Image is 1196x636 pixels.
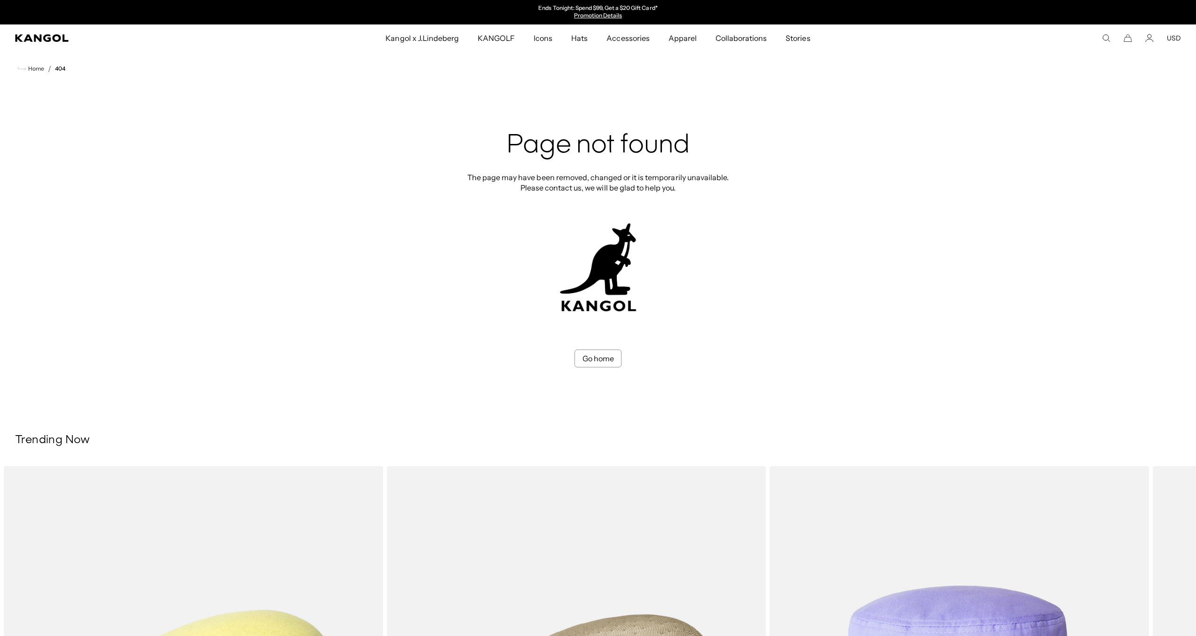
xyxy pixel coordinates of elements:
[1124,34,1132,42] button: Cart
[1167,34,1181,42] button: USD
[26,65,44,72] span: Home
[669,24,697,52] span: Apparel
[55,65,65,72] a: 404
[501,5,695,20] div: Announcement
[776,24,819,52] a: Stories
[606,24,649,52] span: Accessories
[18,64,44,73] a: Home
[524,24,562,52] a: Icons
[464,172,732,193] p: The page may have been removed, changed or it is temporarily unavailable. Please contact us, we w...
[44,63,51,74] li: /
[501,5,695,20] slideshow-component: Announcement bar
[574,12,622,19] a: Promotion Details
[716,24,767,52] span: Collaborations
[376,24,468,52] a: Kangol x J.Lindeberg
[501,5,695,20] div: 1 of 2
[706,24,776,52] a: Collaborations
[786,24,810,52] span: Stories
[1102,34,1110,42] summary: Search here
[562,24,597,52] a: Hats
[571,24,588,52] span: Hats
[15,34,256,42] a: Kangol
[538,5,657,12] p: Ends Tonight: Spend $99, Get a $20 Gift Card*
[1145,34,1154,42] a: Account
[464,131,732,161] h2: Page not found
[478,24,515,52] span: KANGOLF
[574,350,622,367] a: Go home
[386,24,459,52] span: Kangol x J.Lindeberg
[597,24,659,52] a: Accessories
[659,24,706,52] a: Apparel
[534,24,552,52] span: Icons
[15,433,1181,447] h3: Trending Now
[468,24,524,52] a: KANGOLF
[558,223,638,312] img: kangol-404-logo.jpg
